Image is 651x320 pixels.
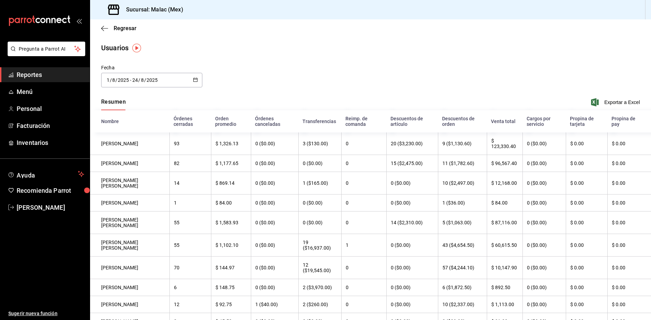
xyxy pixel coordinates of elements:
[251,296,298,313] th: 1 ($40.00)
[251,211,298,234] th: 0 ($0.00)
[211,211,251,234] th: $ 1,583.93
[438,194,487,211] th: 1 ($36.00)
[141,77,144,83] input: Month
[607,279,651,296] th: $ 0.00
[90,234,169,257] th: [PERSON_NAME] [PERSON_NAME]
[251,234,298,257] th: 0 ($0.00)
[438,155,487,172] th: 11 ($1,782.60)
[211,110,251,132] th: Orden promedio
[386,279,438,296] th: 0 ($0.00)
[17,170,75,178] span: Ayuda
[566,234,607,257] th: $ 0.00
[90,172,169,194] th: [PERSON_NAME] [PERSON_NAME]
[487,132,523,155] th: $ 123,330.40
[8,42,85,56] button: Pregunta a Parrot AI
[19,45,74,53] span: Pregunta a Parrot AI
[607,211,651,234] th: $ 0.00
[17,186,84,195] span: Recomienda Parrot
[132,44,141,52] img: Tooltip marker
[17,138,84,147] span: Inventarios
[487,194,523,211] th: $ 84.00
[112,77,115,83] input: Month
[341,279,386,296] th: 0
[487,211,523,234] th: $ 87,116.00
[522,211,566,234] th: 0 ($0.00)
[487,234,523,257] th: $ 60,615.50
[438,132,487,155] th: 9 ($1,130.60)
[487,257,523,279] th: $ 10,147.90
[251,132,298,155] th: 0 ($0.00)
[341,155,386,172] th: 0
[169,257,211,279] th: 70
[251,279,298,296] th: 0 ($0.00)
[211,194,251,211] th: $ 84.00
[607,132,651,155] th: $ 0.00
[438,234,487,257] th: 43 ($4,654.50)
[90,110,169,132] th: Nombre
[341,211,386,234] th: 0
[386,172,438,194] th: 0 ($0.00)
[298,132,341,155] th: 3 ($130.00)
[566,172,607,194] th: $ 0.00
[251,155,298,172] th: 0 ($0.00)
[607,194,651,211] th: $ 0.00
[386,132,438,155] th: 20 ($3,230.00)
[90,257,169,279] th: [PERSON_NAME]
[341,110,386,132] th: Reimp. de comanda
[438,257,487,279] th: 57 ($4,244.10)
[438,110,487,132] th: Descuentos de orden
[17,203,84,212] span: [PERSON_NAME]
[487,296,523,313] th: $ 1,113.00
[251,257,298,279] th: 0 ($0.00)
[566,155,607,172] th: $ 0.00
[487,110,523,132] th: Venta total
[298,155,341,172] th: 0 ($0.00)
[90,132,169,155] th: [PERSON_NAME]
[132,77,138,83] input: Day
[341,132,386,155] th: 0
[341,234,386,257] th: 1
[607,110,651,132] th: Propina de pay
[522,110,566,132] th: Cargos por servicio
[522,234,566,257] th: 0 ($0.00)
[169,194,211,211] th: 1
[298,211,341,234] th: 0 ($0.00)
[341,296,386,313] th: 0
[90,296,169,313] th: [PERSON_NAME]
[386,194,438,211] th: 0 ($0.00)
[522,172,566,194] th: 0 ($0.00)
[386,211,438,234] th: 14 ($2,310.00)
[76,18,82,24] button: open_drawer_menu
[566,132,607,155] th: $ 0.00
[566,296,607,313] th: $ 0.00
[169,296,211,313] th: 12
[17,104,84,113] span: Personal
[101,43,129,53] div: Usuarios
[607,234,651,257] th: $ 0.00
[298,296,341,313] th: 2 ($260.00)
[487,279,523,296] th: $ 892.50
[101,98,126,110] div: navigation tabs
[251,110,298,132] th: Órdenes canceladas
[90,279,169,296] th: [PERSON_NAME]
[522,257,566,279] th: 0 ($0.00)
[211,234,251,257] th: $ 1,102.10
[5,50,85,58] a: Pregunta a Parrot AI
[522,194,566,211] th: 0 ($0.00)
[101,25,137,32] button: Regresar
[522,132,566,155] th: 0 ($0.00)
[438,211,487,234] th: 5 ($1,063.00)
[607,257,651,279] th: $ 0.00
[438,172,487,194] th: 10 ($2,497.00)
[438,296,487,313] th: 10 ($2,337.00)
[211,257,251,279] th: $ 144.97
[298,257,341,279] th: 12 ($19,545.00)
[211,132,251,155] th: $ 1,326.13
[566,110,607,132] th: Propina de tarjeta
[211,155,251,172] th: $ 1,177.65
[169,234,211,257] th: 55
[592,98,640,106] button: Exportar a Excel
[90,194,169,211] th: [PERSON_NAME]
[607,296,651,313] th: $ 0.00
